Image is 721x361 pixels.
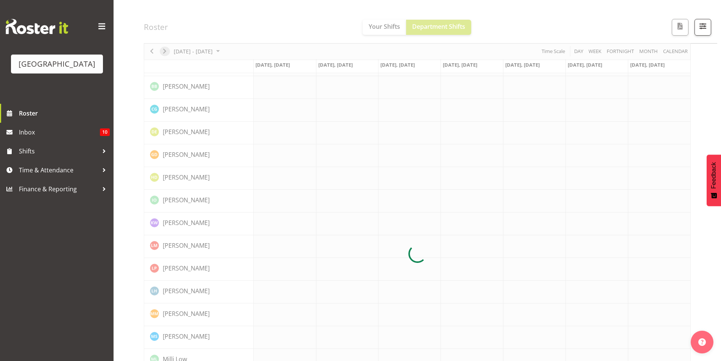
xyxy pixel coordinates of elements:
button: Filter Shifts [695,19,711,36]
div: [GEOGRAPHIC_DATA] [19,58,95,70]
span: Finance & Reporting [19,183,98,195]
button: Feedback - Show survey [707,155,721,206]
span: 10 [100,128,110,136]
span: Roster [19,108,110,119]
span: Shifts [19,145,98,157]
span: Time & Attendance [19,164,98,176]
span: Feedback [710,162,717,189]
img: help-xxl-2.png [698,338,706,346]
img: Rosterit website logo [6,19,68,34]
span: Inbox [19,127,100,138]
